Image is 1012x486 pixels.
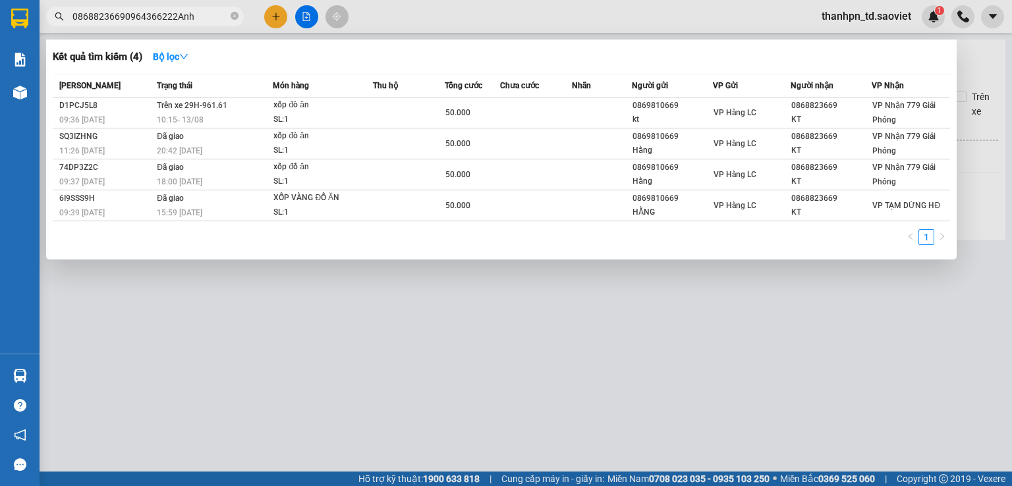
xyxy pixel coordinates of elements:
[632,113,712,126] div: kt
[791,192,871,205] div: 0868823669
[273,205,372,220] div: SL: 1
[157,101,227,110] span: Trên xe 29H-961.61
[59,161,153,175] div: 74DP3Z2C
[445,170,470,179] span: 50.000
[919,230,934,244] a: 1
[713,81,738,90] span: VP Gửi
[445,108,470,117] span: 50.000
[445,201,470,210] span: 50.000
[14,399,26,412] span: question-circle
[791,130,871,144] div: 0868823669
[59,146,105,155] span: 11:26 [DATE]
[59,177,105,186] span: 09:37 [DATE]
[872,132,936,155] span: VP Nhận 779 Giải Phóng
[273,113,372,127] div: SL: 1
[14,429,26,441] span: notification
[791,113,871,126] div: KT
[938,232,946,240] span: right
[572,81,591,90] span: Nhãn
[53,50,142,64] h3: Kết quả tìm kiếm ( 4 )
[903,229,918,245] li: Previous Page
[157,132,184,141] span: Đã giao
[273,144,372,158] div: SL: 1
[231,11,239,23] span: close-circle
[14,458,26,471] span: message
[791,205,871,219] div: KT
[918,229,934,245] li: 1
[714,139,756,148] span: VP Hàng LC
[903,229,918,245] button: left
[157,208,202,217] span: 15:59 [DATE]
[59,115,105,124] span: 09:36 [DATE]
[632,99,712,113] div: 0869810669
[872,201,940,210] span: VP TẠM DỪNG HĐ
[231,12,239,20] span: close-circle
[445,81,482,90] span: Tổng cước
[632,81,668,90] span: Người gửi
[13,369,27,383] img: warehouse-icon
[872,101,936,124] span: VP Nhận 779 Giải Phóng
[179,52,188,61] span: down
[157,146,202,155] span: 20:42 [DATE]
[157,177,202,186] span: 18:00 [DATE]
[791,99,871,113] div: 0868823669
[59,99,153,113] div: D1PCJ5L8
[791,81,833,90] span: Người nhận
[59,81,121,90] span: [PERSON_NAME]
[157,81,192,90] span: Trạng thái
[273,160,372,175] div: xốp đồ ăn
[59,130,153,144] div: SQ3IZHNG
[373,81,398,90] span: Thu hộ
[273,175,372,189] div: SL: 1
[55,12,64,21] span: search
[872,163,936,186] span: VP Nhận 779 Giải Phóng
[632,130,712,144] div: 0869810669
[791,144,871,157] div: KT
[934,229,950,245] button: right
[445,139,470,148] span: 50.000
[632,192,712,205] div: 0869810669
[273,191,372,205] div: XỐP VÀNG ĐỒ ĂN
[791,161,871,175] div: 0868823669
[872,81,904,90] span: VP Nhận
[72,9,228,24] input: Tìm tên, số ĐT hoặc mã đơn
[157,163,184,172] span: Đã giao
[714,170,756,179] span: VP Hàng LC
[59,208,105,217] span: 09:39 [DATE]
[13,53,27,67] img: solution-icon
[934,229,950,245] li: Next Page
[13,86,27,99] img: warehouse-icon
[59,192,153,205] div: 6I9SSS9H
[791,175,871,188] div: KT
[632,205,712,219] div: HẰNG
[273,81,309,90] span: Món hàng
[714,108,756,117] span: VP Hàng LC
[153,51,188,62] strong: Bộ lọc
[273,129,372,144] div: xốp đò ăn
[157,115,204,124] span: 10:15 - 13/08
[632,175,712,188] div: Hằng
[11,9,28,28] img: logo-vxr
[157,194,184,203] span: Đã giao
[632,161,712,175] div: 0869810669
[907,232,914,240] span: left
[273,98,372,113] div: xốp đò ăn
[500,81,539,90] span: Chưa cước
[142,46,199,67] button: Bộ lọcdown
[714,201,756,210] span: VP Hàng LC
[632,144,712,157] div: Hằng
